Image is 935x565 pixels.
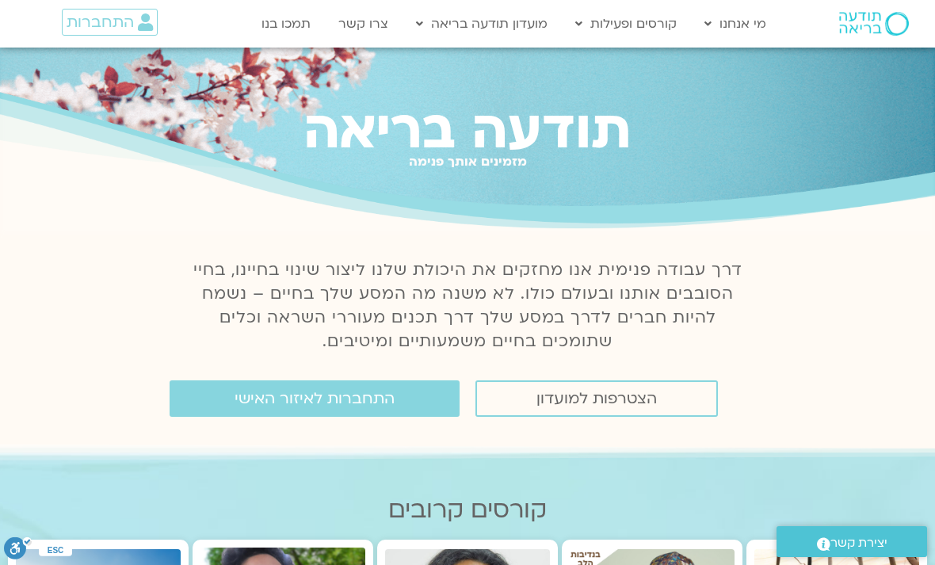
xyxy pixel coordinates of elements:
[254,9,319,39] a: תמכו בנו
[67,13,134,31] span: התחברות
[408,9,555,39] a: מועדון תודעה בריאה
[536,390,657,407] span: הצטרפות למועדון
[696,9,774,39] a: מי אנחנו
[330,9,396,39] a: צרו קשר
[170,380,460,417] a: התחברות לאיזור האישי
[62,9,158,36] a: התחברות
[839,12,909,36] img: תודעה בריאה
[475,380,718,417] a: הצטרפות למועדון
[235,390,395,407] span: התחברות לאיזור האישי
[8,496,927,524] h2: קורסים קרובים
[830,533,887,554] span: יצירת קשר
[184,258,751,353] p: דרך עבודה פנימית אנו מחזקים את היכולת שלנו ליצור שינוי בחיינו, בחיי הסובבים אותנו ובעולם כולו. לא...
[567,9,685,39] a: קורסים ופעילות
[777,526,927,557] a: יצירת קשר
